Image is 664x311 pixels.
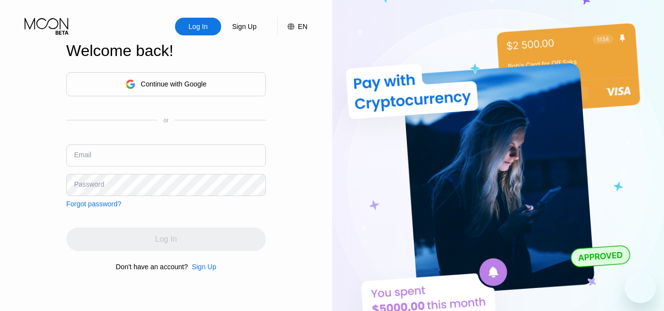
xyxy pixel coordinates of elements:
[163,117,169,124] div: or
[221,18,267,35] div: Sign Up
[66,200,121,208] div: Forgot password?
[74,180,104,188] div: Password
[192,263,216,271] div: Sign Up
[74,151,91,159] div: Email
[298,23,307,30] div: EN
[66,72,266,96] div: Continue with Google
[141,80,206,88] div: Continue with Google
[188,22,209,31] div: Log In
[625,272,656,303] iframe: Button to launch messaging window
[175,18,221,35] div: Log In
[231,22,258,31] div: Sign Up
[188,263,216,271] div: Sign Up
[116,263,188,271] div: Don't have an account?
[66,42,266,60] div: Welcome back!
[277,18,307,35] div: EN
